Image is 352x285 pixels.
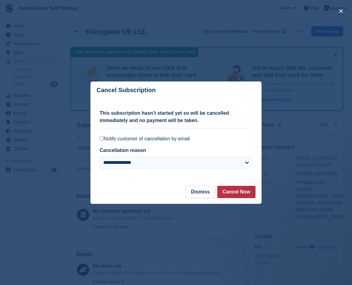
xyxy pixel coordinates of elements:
p: This subscription hasn't started yet so will be cancelled immediately and no payment will be taken. [100,110,252,124]
input: Notify customer of cancellation by email [100,136,104,140]
button: close [336,6,346,16]
label: Cancellation reason [100,148,146,153]
button: Cancel Now [217,186,255,198]
label: Notify customer of cancellation by email [100,136,252,142]
button: Dismiss [186,186,215,198]
p: Cancel Subscription [97,87,156,94]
